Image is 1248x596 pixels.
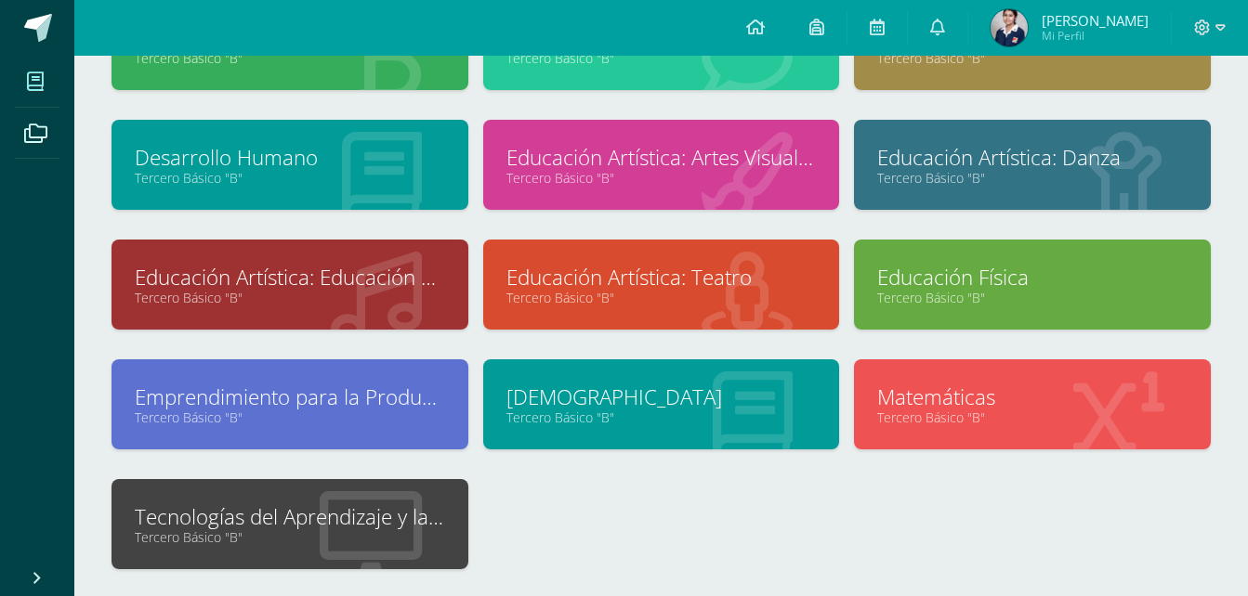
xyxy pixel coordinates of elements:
a: Educación Física [877,263,1188,292]
a: Tercero Básico "B" [877,169,1188,187]
a: Tercero Básico "B" [877,408,1188,426]
span: [PERSON_NAME] [1042,11,1149,30]
a: Matemáticas [877,382,1188,411]
span: Mi Perfil [1042,28,1149,44]
a: Tercero Básico "B" [135,528,445,546]
a: Emprendimiento para la Productividad [135,382,445,411]
a: Tercero Básico "B" [135,408,445,426]
a: Tercero Básico "B" [135,169,445,187]
a: Tercero Básico "B" [506,408,817,426]
img: 4e5fd905e60cb99c7361d3ec9c143164.png [991,9,1028,46]
a: Tercero Básico "B" [506,49,817,67]
a: Tercero Básico "B" [135,49,445,67]
a: Tercero Básico "B" [506,289,817,306]
a: [DEMOGRAPHIC_DATA] [506,382,817,411]
a: Tercero Básico "B" [877,49,1188,67]
a: Educación Artística: Artes Visuales [506,143,817,172]
a: Desarrollo Humano [135,143,445,172]
a: Educación Artística: Danza [877,143,1188,172]
a: Educación Artística: Teatro [506,263,817,292]
a: Tecnologías del Aprendizaje y la Comunicación [135,502,445,531]
a: Tercero Básico "B" [135,289,445,306]
a: Educación Artística: Educación Musical [135,263,445,292]
a: Tercero Básico "B" [506,169,817,187]
a: Tercero Básico "B" [877,289,1188,306]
